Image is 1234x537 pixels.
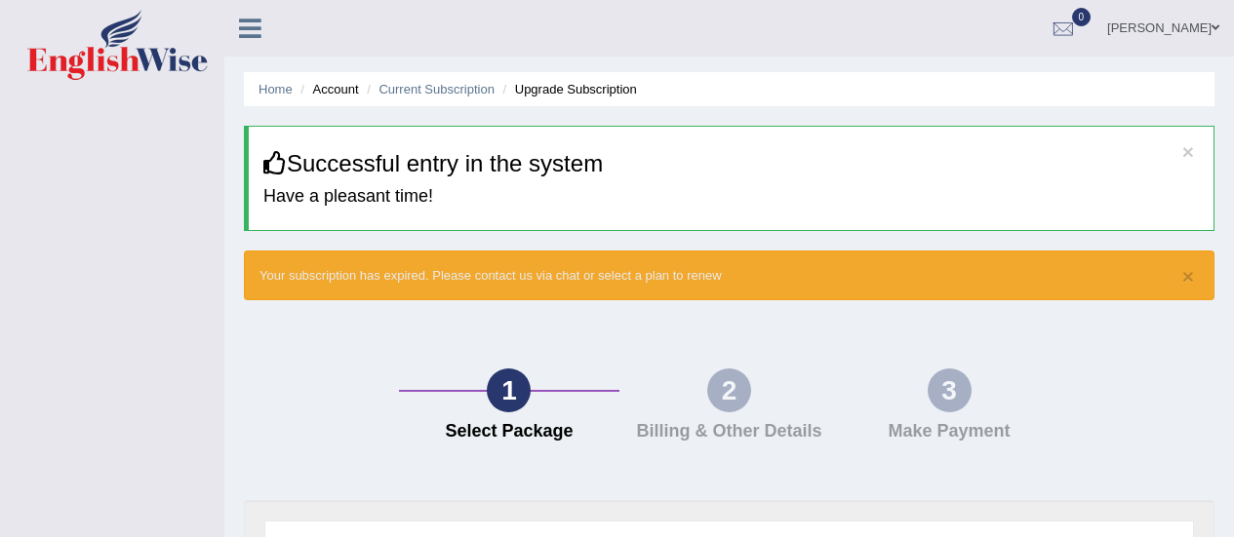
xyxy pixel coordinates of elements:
h3: Successful entry in the system [263,151,1199,176]
span: 0 [1072,8,1092,26]
h4: Make Payment [849,422,1050,441]
h4: Select Package [409,422,610,441]
button: × [1182,266,1194,287]
a: Current Subscription [378,82,495,96]
h4: Billing & Other Details [629,422,830,441]
div: 2 [707,368,751,412]
div: 3 [928,368,972,412]
li: Upgrade Subscription [498,80,637,98]
li: Account [296,80,358,98]
h4: Have a pleasant time! [263,187,1199,207]
div: Your subscription has expired. Please contact us via chat or select a plan to renew [244,250,1214,300]
div: 1 [487,368,531,412]
button: × [1182,141,1194,162]
a: Home [259,82,293,96]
